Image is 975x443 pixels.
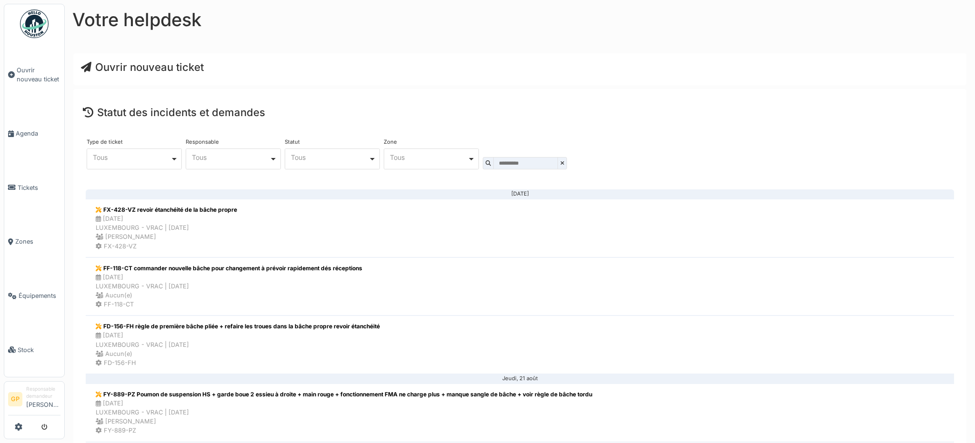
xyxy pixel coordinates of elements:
a: Ouvrir nouveau ticket [81,61,204,73]
span: Stock [18,345,60,354]
div: FD-156-FH règle de première bâche pliée + refaire les troues dans la bâche propre revoir étanchéité [96,322,380,331]
div: FD-156-FH [96,358,380,367]
a: FF-118-CT commander nouvelle bâche pour changement à prévoir rapidement dés réceptions [DATE]LUXE... [86,257,954,316]
div: [DATE] [93,194,946,195]
li: [PERSON_NAME] [26,385,60,413]
div: Tous [291,155,368,160]
div: FX-428-VZ [96,242,237,251]
div: FX-428-VZ revoir étanchéité de la bâche propre [96,206,237,214]
div: Tous [390,155,468,160]
a: FD-156-FH règle de première bâche pliée + refaire les troues dans la bâche propre revoir étanchéi... [86,315,954,374]
a: Zones [4,215,64,269]
a: FY-889-PZ Poumon de suspension HS + garde boue 2 essieu à droite + main rouge + fonctionnement FM... [86,384,954,442]
span: Zones [15,237,60,246]
div: FY-889-PZ Poumon de suspension HS + garde boue 2 essieu à droite + main rouge + fonctionnement FM... [96,390,592,399]
div: Jeudi, 21 août [93,378,946,379]
span: Tickets [18,183,60,192]
div: Tous [192,155,269,160]
a: Tickets [4,160,64,215]
span: Agenda [16,129,60,138]
a: Équipements [4,269,64,323]
div: FF-118-CT commander nouvelle bâche pour changement à prévoir rapidement dés réceptions [96,264,362,273]
label: Zone [384,139,397,145]
a: GP Responsable demandeur[PERSON_NAME] [8,385,60,415]
img: Badge_color-CXgf-gQk.svg [20,10,49,38]
a: Stock [4,323,64,377]
div: FY-889-PZ [96,426,592,435]
label: Type de ticket [87,139,123,145]
span: Ouvrir nouveau ticket [17,66,60,84]
a: Agenda [4,107,64,161]
div: [DATE] LUXEMBOURG - VRAC | [DATE] Aucun(e) [96,331,380,358]
div: FF-118-CT [96,300,362,309]
div: [DATE] LUXEMBOURG - VRAC | [DATE] [PERSON_NAME] [96,214,237,242]
li: GP [8,392,22,406]
div: Responsable demandeur [26,385,60,400]
div: [DATE] LUXEMBOURG - VRAC | [DATE] Aucun(e) [96,273,362,300]
h4: Statut des incidents et demandes [83,106,957,118]
label: Responsable [186,139,219,145]
label: Statut [285,139,300,145]
a: FX-428-VZ revoir étanchéité de la bâche propre [DATE]LUXEMBOURG - VRAC | [DATE] [PERSON_NAME] FX-... [86,199,954,257]
a: Ouvrir nouveau ticket [4,43,64,107]
div: Tous [93,155,170,160]
div: [DATE] LUXEMBOURG - VRAC | [DATE] [PERSON_NAME] [96,399,592,426]
span: Équipements [19,291,60,300]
